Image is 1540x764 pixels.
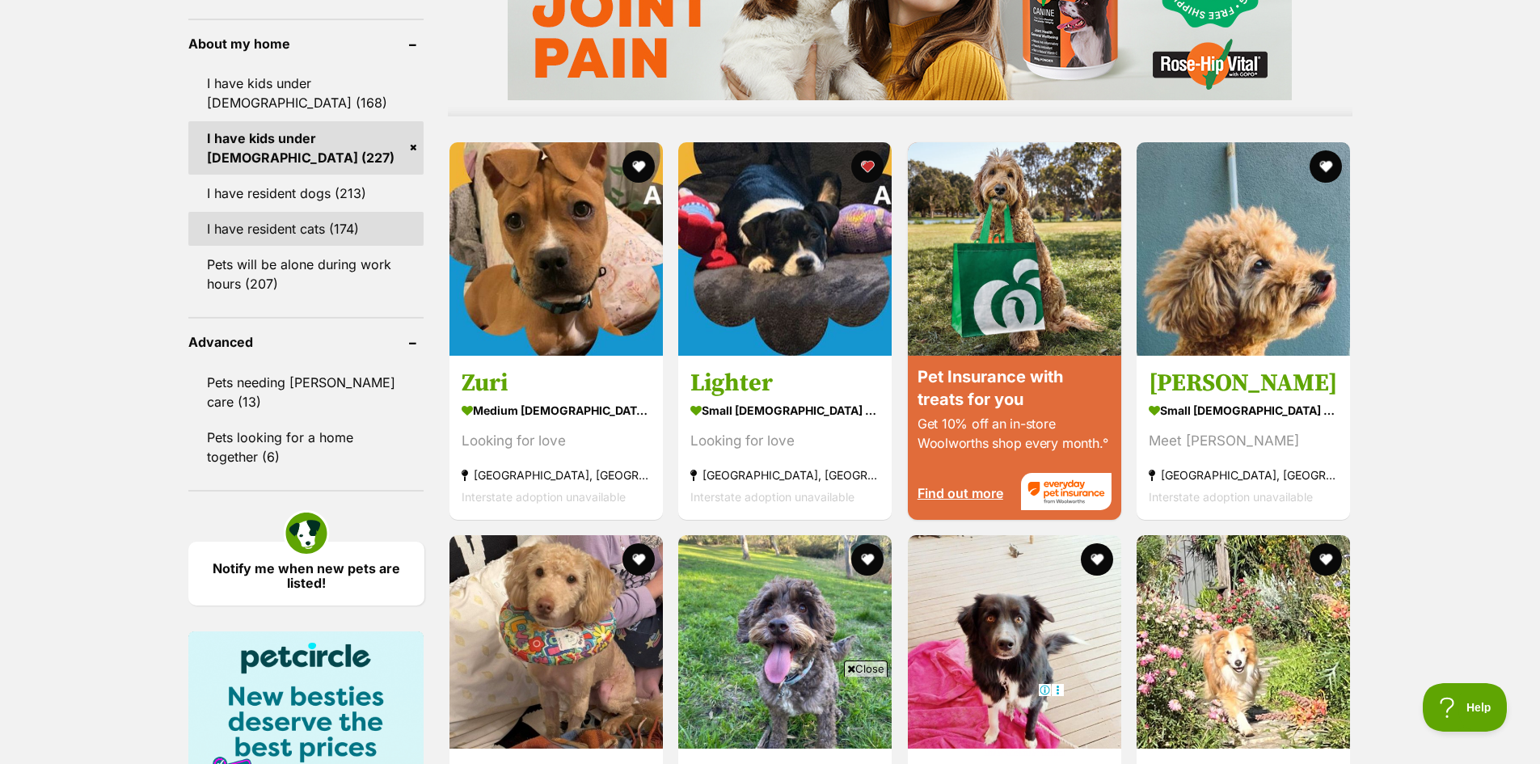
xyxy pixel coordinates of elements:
img: Max Quinnell - Pomeranian Dog [1137,535,1350,749]
a: Lighter small [DEMOGRAPHIC_DATA] Dog Looking for love [GEOGRAPHIC_DATA], [GEOGRAPHIC_DATA] Inters... [678,356,892,520]
h3: Lighter [690,368,880,399]
a: Pets will be alone during work hours (207) [188,247,424,301]
header: About my home [188,36,424,51]
iframe: Help Scout Beacon - Open [1423,683,1508,732]
iframe: Advertisement [476,683,1065,756]
span: Interstate adoption unavailable [690,490,854,504]
strong: small [DEMOGRAPHIC_DATA] Dog [690,399,880,422]
strong: [GEOGRAPHIC_DATA], [GEOGRAPHIC_DATA] [1149,464,1338,486]
img: Lighter - American Staffy Dog [678,142,892,356]
span: Interstate adoption unavailable [462,490,626,504]
a: [PERSON_NAME] small [DEMOGRAPHIC_DATA] Dog Meet [PERSON_NAME] [GEOGRAPHIC_DATA], [GEOGRAPHIC_DATA... [1137,356,1350,520]
a: Pets needing [PERSON_NAME] care (13) [188,365,424,419]
strong: [GEOGRAPHIC_DATA], [GEOGRAPHIC_DATA] [462,464,651,486]
header: Advanced [188,335,424,349]
strong: small [DEMOGRAPHIC_DATA] Dog [1149,399,1338,422]
a: I have kids under [DEMOGRAPHIC_DATA] (168) [188,66,424,120]
a: Pets looking for a home together (6) [188,420,424,474]
img: Finn Quinell - Border Collie x Australian Kelpie Dog [908,535,1121,749]
div: Meet [PERSON_NAME] [1149,430,1338,452]
div: Looking for love [690,430,880,452]
div: Looking for love [462,430,651,452]
button: favourite [622,543,655,576]
button: favourite [1081,543,1113,576]
span: Close [844,661,888,677]
button: favourite [622,150,655,183]
a: Notify me when new pets are listed! [188,542,424,606]
img: Alexander Silvanus - Poodle (Toy) Dog [449,535,663,749]
a: I have resident cats (174) [188,212,424,246]
button: favourite [852,150,884,183]
strong: medium [DEMOGRAPHIC_DATA] Dog [462,399,651,422]
a: I have resident dogs (213) [188,176,424,210]
h3: [PERSON_NAME] [1149,368,1338,399]
span: Interstate adoption unavailable [1149,490,1313,504]
h3: Zuri [462,368,651,399]
button: favourite [1310,150,1343,183]
img: Jerry Russellton - Poodle (Miniature) Dog [1137,142,1350,356]
img: Zuri - Staffy Dog [449,142,663,356]
strong: [GEOGRAPHIC_DATA], [GEOGRAPHIC_DATA] [690,464,880,486]
a: Zuri medium [DEMOGRAPHIC_DATA] Dog Looking for love [GEOGRAPHIC_DATA], [GEOGRAPHIC_DATA] Intersta... [449,356,663,520]
button: favourite [852,543,884,576]
img: Milo Russelton - Poodle x Labrador Retriever Dog [678,535,892,749]
a: I have kids under [DEMOGRAPHIC_DATA] (227) [188,121,424,175]
button: favourite [1310,543,1343,576]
